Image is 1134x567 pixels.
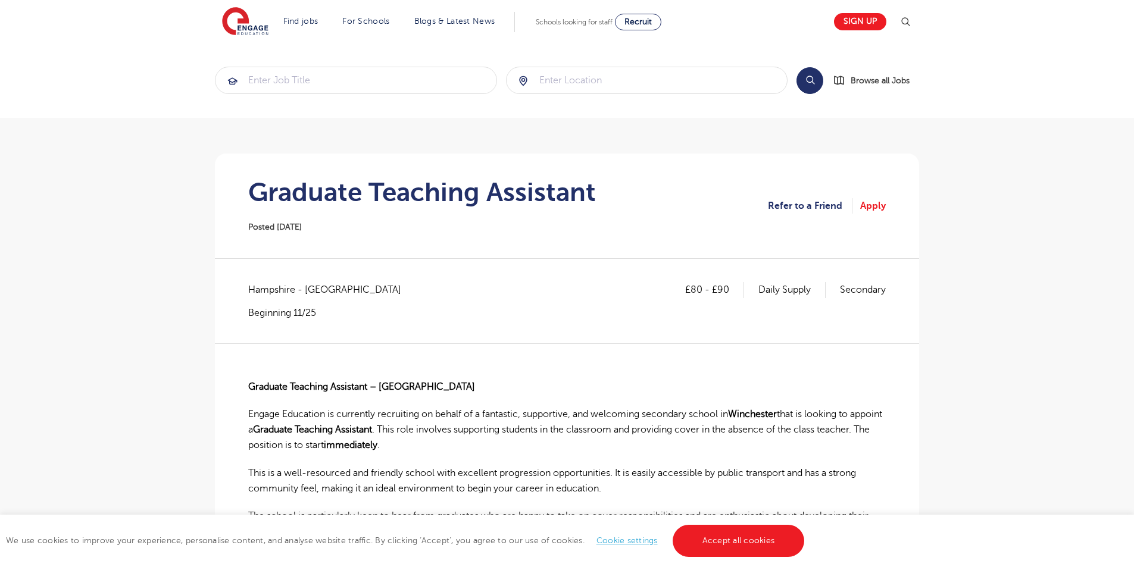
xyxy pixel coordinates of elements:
p: The school is particularly keen to hear from graduates who are happy to take on cover responsibil... [248,508,886,540]
p: This is a well-resourced and friendly school with excellent progression opportunities. It is easi... [248,465,886,497]
div: Submit [215,67,497,94]
a: Blogs & Latest News [414,17,495,26]
p: Daily Supply [758,282,826,297]
a: Find jobs [283,17,318,26]
a: Recruit [615,14,661,30]
p: Beginning 11/25 [248,306,413,319]
div: Submit [506,67,788,94]
input: Submit [215,67,496,93]
span: Schools looking for staff [536,18,613,26]
input: Submit [507,67,788,93]
a: Refer to a Friend [768,198,852,214]
span: Posted [DATE] [248,223,302,231]
span: Hampshire - [GEOGRAPHIC_DATA] [248,282,413,297]
strong: Graduate Teaching Assistant [253,424,372,435]
strong: Graduate Teaching Assistant – [GEOGRAPHIC_DATA] [248,381,475,392]
a: For Schools [342,17,389,26]
a: Cookie settings [596,536,658,545]
p: Secondary [840,282,886,297]
span: Recruit [624,17,652,26]
strong: immediately [324,440,377,450]
a: Browse all Jobs [833,74,919,87]
h1: Graduate Teaching Assistant [248,177,596,207]
a: Sign up [834,13,886,30]
span: Browse all Jobs [851,74,910,87]
strong: Winchester [728,409,777,419]
img: Engage Education [222,7,268,37]
a: Accept all cookies [673,525,805,557]
button: Search [796,67,823,94]
span: We use cookies to improve your experience, personalise content, and analyse website traffic. By c... [6,536,807,545]
p: Engage Education is currently recruiting on behalf of a fantastic, supportive, and welcoming seco... [248,406,886,453]
p: £80 - £90 [685,282,744,297]
a: Apply [860,198,886,214]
